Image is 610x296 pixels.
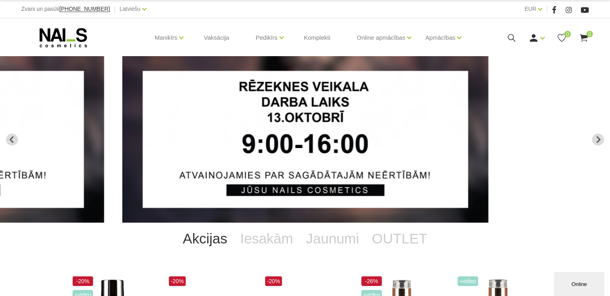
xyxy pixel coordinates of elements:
[586,31,593,37] span: 0
[546,4,548,14] span: |
[458,276,478,286] span: +Video
[59,6,110,12] a: [PHONE_NUMBER]
[525,4,537,14] a: EUR
[234,223,300,255] a: Iesakām
[298,18,337,57] a: Komplekti
[176,223,234,255] a: Akcijas
[73,276,93,286] span: -20%
[122,56,488,223] li: 2 of 13
[554,270,606,296] iframe: chat widget
[357,22,405,54] a: Online apmācības
[114,4,116,14] span: |
[265,276,282,286] span: -20%
[564,31,571,37] span: 0
[255,22,277,54] a: Pedikīrs
[365,223,434,255] a: OUTLET
[557,33,567,43] a: 0
[169,276,186,286] span: -20%
[197,18,235,57] a: Vaksācija
[300,223,365,255] a: Jaunumi
[592,134,604,146] button: Next slide
[579,33,589,43] a: 0
[120,4,140,14] a: Latviešu
[21,4,110,14] div: Zvani un pasūti
[155,22,178,54] a: Manikīrs
[6,134,18,146] button: Go to last slide
[361,276,382,286] span: -26%
[425,22,455,54] a: Apmācības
